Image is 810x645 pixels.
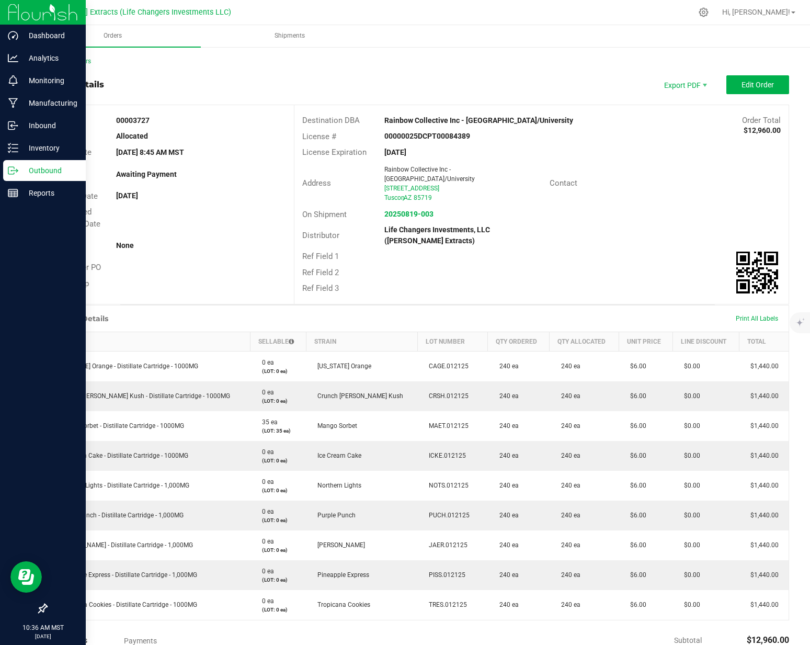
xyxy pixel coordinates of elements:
[53,452,188,459] span: Ice Cream Cake - Distillate Cartridge - 1000MG
[18,142,81,154] p: Inventory
[679,601,700,608] span: $0.00
[745,363,779,370] span: $1,440.00
[384,132,470,140] strong: 00000025DCPT00084389
[556,422,580,429] span: 240 ea
[404,194,412,201] span: AZ
[556,363,580,370] span: 240 ea
[257,448,274,456] span: 0 ea
[8,30,18,41] inline-svg: Dashboard
[625,363,646,370] span: $6.00
[250,332,306,351] th: Sellable
[312,422,357,429] span: Mango Sorbet
[679,571,700,579] span: $0.00
[8,165,18,176] inline-svg: Outbound
[556,482,580,489] span: 240 ea
[674,636,702,644] span: Subtotal
[257,516,300,524] p: (LOT: 0 ea)
[257,606,300,614] p: (LOT: 0 ea)
[53,541,193,549] span: [PERSON_NAME] - Distillate Cartridge - 1,000MG
[556,601,580,608] span: 240 ea
[116,191,138,200] strong: [DATE]
[257,427,300,435] p: (LOT: 35 ea)
[302,268,339,277] span: Ref Field 2
[89,31,136,40] span: Orders
[257,418,278,426] span: 35 ea
[403,194,404,201] span: ,
[8,53,18,63] inline-svg: Analytics
[679,482,700,489] span: $0.00
[257,546,300,554] p: (LOT: 0 ea)
[556,571,580,579] span: 240 ea
[384,116,573,125] strong: Rainbow Collective Inc - [GEOGRAPHIC_DATA]/University
[116,116,150,125] strong: 00003727
[739,332,789,351] th: Total
[18,97,81,109] p: Manufacturing
[550,332,619,351] th: Qty Allocated
[312,571,369,579] span: Pineapple Express
[722,8,790,16] span: Hi, [PERSON_NAME]!
[736,315,778,322] span: Print All Labels
[414,194,432,201] span: 85719
[424,541,467,549] span: JAER.012125
[625,482,646,489] span: $6.00
[384,210,433,218] a: 20250819-003
[745,571,779,579] span: $1,440.00
[116,148,184,156] strong: [DATE] 8:45 AM MST
[302,284,339,293] span: Ref Field 3
[424,452,466,459] span: ICKE.012125
[116,170,177,178] strong: Awaiting Payment
[625,512,646,519] span: $6.00
[5,623,81,632] p: 10:36 AM MST
[745,452,779,459] span: $1,440.00
[312,482,361,489] span: Northern Lights
[257,367,300,375] p: (LOT: 0 ea)
[312,392,403,400] span: Crunch [PERSON_NAME] Kush
[302,210,347,219] span: On Shipment
[53,571,197,579] span: Pineapple Express - Distillate Cartridge - 1,000MG
[302,148,367,157] span: License Expiration
[625,452,646,459] span: $6.00
[745,422,779,429] span: $1,440.00
[697,7,710,17] div: Manage settings
[679,392,700,400] span: $0.00
[53,422,184,429] span: Mango Sorbet - Distillate Cartridge - 1000MG
[726,75,789,94] button: Edit Order
[257,389,274,396] span: 0 ea
[742,116,781,125] span: Order Total
[556,541,580,549] span: 240 ea
[312,512,356,519] span: Purple Punch
[53,512,184,519] span: Purple Punch - Distillate Cartridge - 1,000MG
[18,119,81,132] p: Inbound
[116,241,134,250] strong: None
[8,98,18,108] inline-svg: Manufacturing
[494,482,519,489] span: 240 ea
[257,597,274,605] span: 0 ea
[257,397,300,405] p: (LOT: 0 ea)
[625,541,646,549] span: $6.00
[494,422,519,429] span: 240 ea
[18,29,81,42] p: Dashboard
[302,231,339,240] span: Distributor
[47,332,250,351] th: Item
[257,538,274,545] span: 0 ea
[653,75,716,94] span: Export PDF
[679,422,700,429] span: $0.00
[424,571,465,579] span: PISS.012125
[736,252,778,293] qrcode: 00003727
[494,363,519,370] span: 240 ea
[625,392,646,400] span: $6.00
[679,512,700,519] span: $0.00
[625,571,646,579] span: $6.00
[424,601,467,608] span: TRES.012125
[494,392,519,400] span: 240 ea
[625,422,646,429] span: $6.00
[5,632,81,640] p: [DATE]
[312,452,361,459] span: Ice Cream Cake
[745,392,779,400] span: $1,440.00
[53,392,230,400] span: Crunch [PERSON_NAME] Kush - Distillate Cartridge - 1000MG
[424,392,469,400] span: CRSH.012125
[312,541,365,549] span: [PERSON_NAME]
[556,452,580,459] span: 240 ea
[53,363,198,370] span: [US_STATE] Orange - Distillate Cartridge - 1000MG
[550,178,577,188] span: Contact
